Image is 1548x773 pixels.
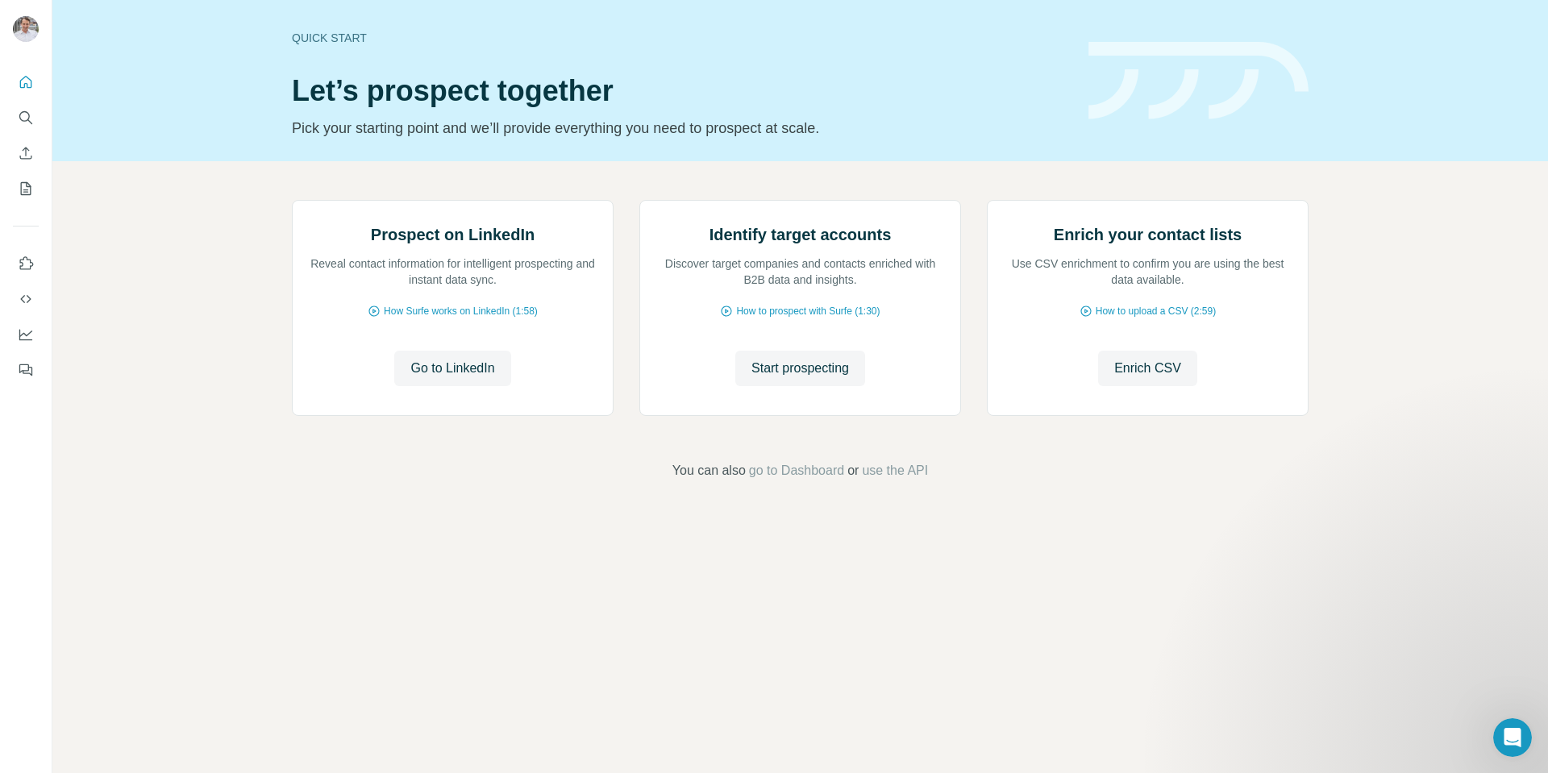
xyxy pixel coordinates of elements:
h2: Identify target accounts [709,223,892,246]
iframe: Intercom live chat [1493,718,1532,757]
span: You can also [672,461,746,480]
p: Use CSV enrichment to confirm you are using the best data available. [1004,256,1292,288]
span: or [847,461,859,480]
img: Avatar [13,16,39,42]
button: Enrich CSV [13,139,39,168]
button: Go to LinkedIn [394,351,510,386]
span: How to upload a CSV (2:59) [1096,304,1216,318]
button: Search [13,103,39,132]
img: banner [1088,42,1309,120]
div: Quick start [292,30,1069,46]
button: Dashboard [13,320,39,349]
button: Enrich CSV [1098,351,1197,386]
button: Start prospecting [735,351,865,386]
h2: Enrich your contact lists [1054,223,1242,246]
button: My lists [13,174,39,203]
button: Quick start [13,68,39,97]
p: Discover target companies and contacts enriched with B2B data and insights. [656,256,944,288]
button: use the API [862,461,928,480]
span: Enrich CSV [1114,359,1181,378]
h1: Let’s prospect together [292,75,1069,107]
span: Go to LinkedIn [410,359,494,378]
span: Start prospecting [751,359,849,378]
span: How Surfe works on LinkedIn (1:58) [384,304,538,318]
button: Feedback [13,355,39,384]
button: Use Surfe on LinkedIn [13,249,39,278]
p: Reveal contact information for intelligent prospecting and instant data sync. [309,256,597,288]
h2: Prospect on LinkedIn [371,223,535,246]
span: How to prospect with Surfe (1:30) [736,304,880,318]
p: Pick your starting point and we’ll provide everything you need to prospect at scale. [292,117,1069,139]
button: Use Surfe API [13,285,39,314]
button: go to Dashboard [749,461,844,480]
